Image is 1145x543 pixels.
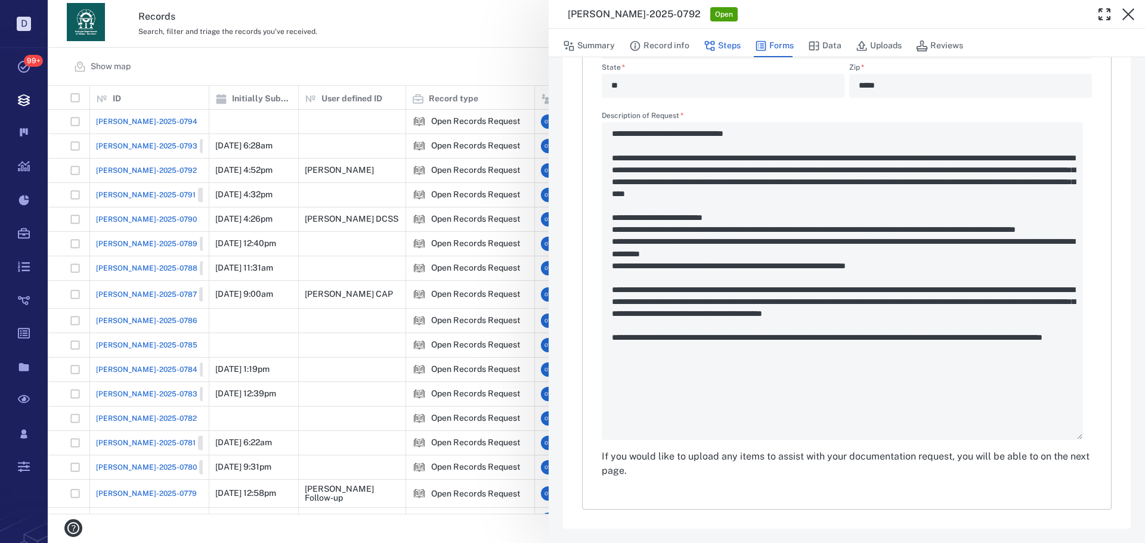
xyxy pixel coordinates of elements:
[17,17,31,31] p: D
[755,35,794,57] button: Forms
[704,35,741,57] button: Steps
[808,35,841,57] button: Data
[629,35,689,57] button: Record info
[856,35,902,57] button: Uploads
[602,449,1092,478] div: If you would like to upload any items to assist with your documentation request, you will be able...
[1116,2,1140,26] button: Close
[849,64,1092,74] label: Zip
[713,10,735,20] span: Open
[24,55,43,67] span: 99+
[916,35,963,57] button: Reviews
[602,112,1092,122] label: Description of Request
[568,7,701,21] h3: [PERSON_NAME]-2025-0792
[563,35,615,57] button: Summary
[602,64,844,74] label: State
[1093,2,1116,26] button: Toggle Fullscreen
[27,8,51,19] span: Help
